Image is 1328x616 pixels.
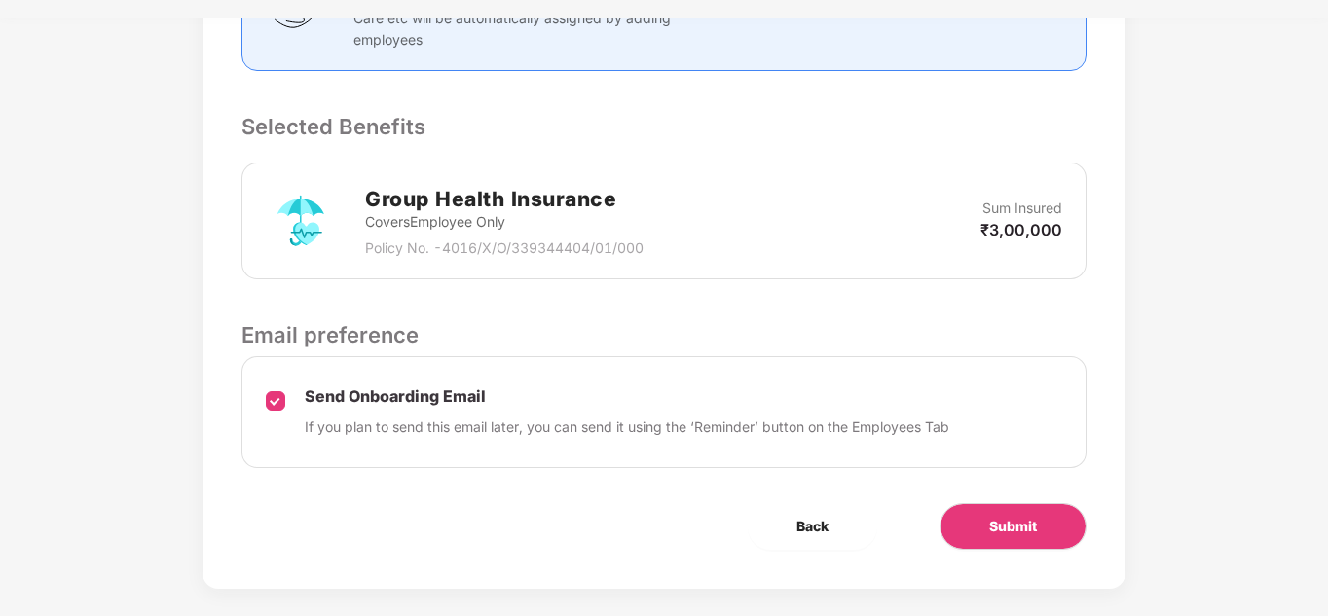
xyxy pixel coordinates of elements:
p: Send Onboarding Email [305,386,949,407]
p: ₹3,00,000 [980,219,1062,240]
p: Selected Benefits [241,110,1086,143]
button: Back [748,503,877,550]
p: Sum Insured [982,198,1062,219]
p: Email preference [241,318,1086,351]
button: Submit [940,503,1087,550]
img: svg+xml;base64,PHN2ZyB4bWxucz0iaHR0cDovL3d3dy53My5vcmcvMjAwMC9zdmciIHdpZHRoPSI3MiIgaGVpZ2h0PSI3Mi... [266,186,336,256]
span: Back [796,516,829,537]
h2: Group Health Insurance [365,183,644,215]
p: Policy No. - 4016/X/O/339344404/01/000 [365,237,644,259]
p: If you plan to send this email later, you can send it using the ‘Reminder’ button on the Employee... [305,417,949,438]
p: Covers Employee Only [365,211,644,233]
span: Submit [989,516,1037,537]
